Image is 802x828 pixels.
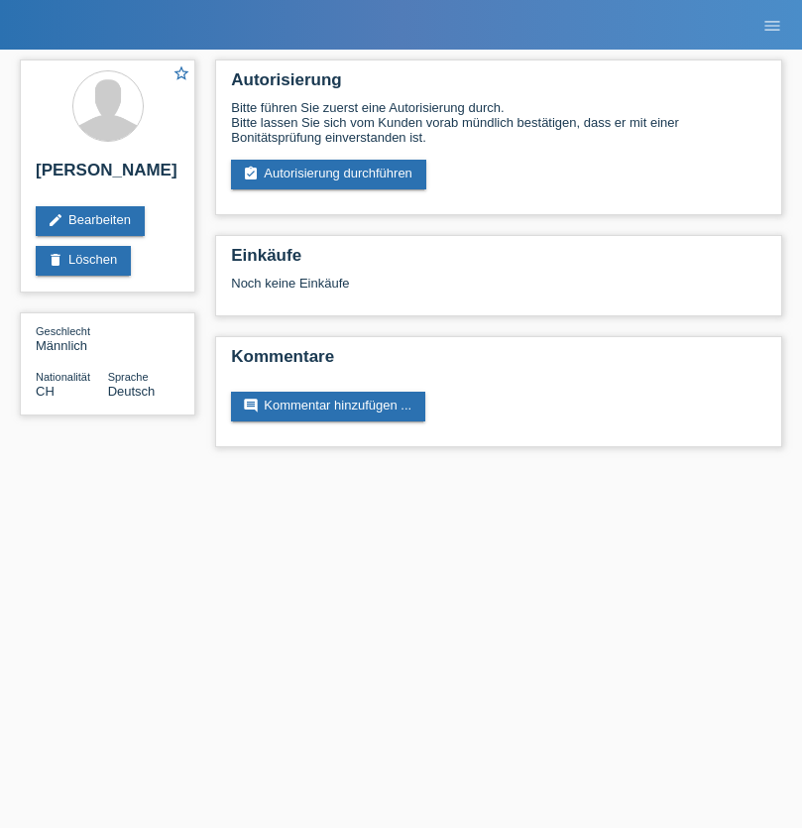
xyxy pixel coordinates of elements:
[48,252,63,268] i: delete
[231,276,766,305] div: Noch keine Einkäufe
[231,160,426,189] a: assignment_turned_inAutorisierung durchführen
[172,64,190,85] a: star_border
[231,392,425,421] a: commentKommentar hinzufügen ...
[752,19,792,31] a: menu
[231,70,766,100] h2: Autorisierung
[108,371,149,383] span: Sprache
[36,384,55,399] span: Schweiz
[231,246,766,276] h2: Einkäufe
[36,161,179,190] h2: [PERSON_NAME]
[36,206,145,236] a: editBearbeiten
[36,325,90,337] span: Geschlecht
[231,100,766,145] div: Bitte führen Sie zuerst eine Autorisierung durch. Bitte lassen Sie sich vom Kunden vorab mündlich...
[231,347,766,377] h2: Kommentare
[36,371,90,383] span: Nationalität
[36,246,131,276] a: deleteLöschen
[762,16,782,36] i: menu
[108,384,156,399] span: Deutsch
[172,64,190,82] i: star_border
[48,212,63,228] i: edit
[36,323,108,353] div: Männlich
[243,398,259,414] i: comment
[243,166,259,181] i: assignment_turned_in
